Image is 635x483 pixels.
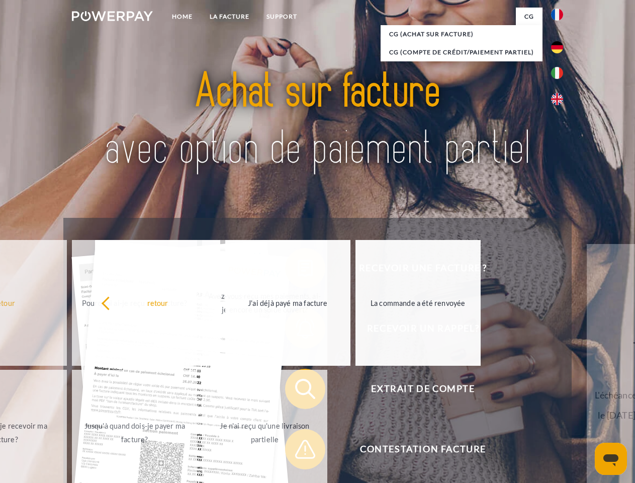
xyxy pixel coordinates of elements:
span: Contestation Facture [300,429,546,469]
div: La commande a été renvoyée [361,296,475,309]
a: Home [163,8,201,26]
a: Support [258,8,306,26]
button: Contestation Facture [285,429,547,469]
a: CG (achat sur facture) [381,25,542,43]
img: it [551,67,563,79]
div: Pourquoi ai-je reçu une facture? [78,296,191,309]
div: Jusqu'à quand dois-je payer ma facture? [78,419,191,446]
img: fr [551,9,563,21]
a: LA FACTURE [201,8,258,26]
div: Je n'ai reçu qu'une livraison partielle [208,419,321,446]
button: Extrait de compte [285,369,547,409]
iframe: Bouton de lancement de la fenêtre de messagerie [595,443,627,475]
span: Extrait de compte [300,369,546,409]
div: retour [101,296,214,309]
img: logo-powerpay-white.svg [72,11,153,21]
a: CG (Compte de crédit/paiement partiel) [381,43,542,61]
div: J'ai déjà payé ma facture [231,296,344,309]
img: title-powerpay_fr.svg [96,48,539,193]
img: en [551,93,563,105]
a: CG [516,8,542,26]
img: de [551,41,563,53]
